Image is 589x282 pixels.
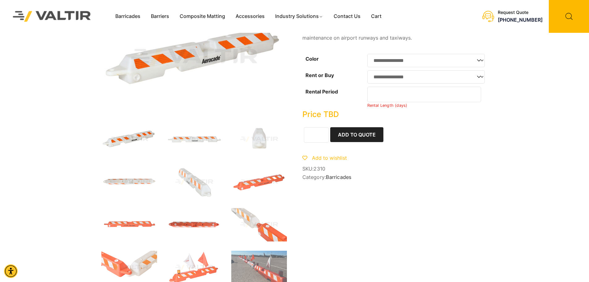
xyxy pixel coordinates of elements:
[302,155,347,161] a: Add to wishlist
[302,110,339,119] bdi: Price TBD
[146,12,174,21] a: Barriers
[101,123,157,156] img: Aerocade_Nat_3Q-1.jpg
[231,165,287,199] img: An orange traffic barrier with reflective white stripes, designed for safety and visibility.
[367,87,481,102] input: Number
[326,174,351,180] a: Barricades
[174,12,230,21] a: Composite Matting
[231,123,287,156] img: A white plastic container with a spout, featuring horizontal red stripes on the side.
[330,127,383,142] button: Add to Quote
[166,165,222,199] img: A white traffic barrier with orange and white reflective stripes, designed for road safety and de...
[366,12,387,21] a: Cart
[367,103,408,108] small: Rental Length (days)
[314,166,325,172] span: 2310
[110,12,146,21] a: Barricades
[302,174,488,180] span: Category:
[101,165,157,199] img: text, letter
[5,3,99,30] img: Valtir Rentals
[4,264,18,278] div: Accessibility Menu
[328,12,366,21] a: Contact Us
[312,155,347,161] span: Add to wishlist
[302,85,367,110] th: Rental Period
[305,56,319,62] label: Color
[302,166,488,172] span: SKU:
[231,208,287,241] img: Two interlocking traffic barriers, one white with orange stripes and one orange with white stripe...
[166,208,222,241] img: An orange traffic barrier with white reflective stripes, designed for road safety and visibility.
[498,17,543,23] a: call (888) 496-3625
[101,208,157,241] img: An orange traffic barrier with reflective white stripes, labeled "Aerocade," designed for safety ...
[166,123,222,156] img: A white safety barrier with orange reflective stripes and the brand name "Aerocade" printed on it.
[270,12,328,21] a: Industry Solutions
[230,12,270,21] a: Accessories
[304,127,329,143] input: Product quantity
[498,10,543,15] div: Request Quote
[305,72,334,78] label: Rent or Buy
